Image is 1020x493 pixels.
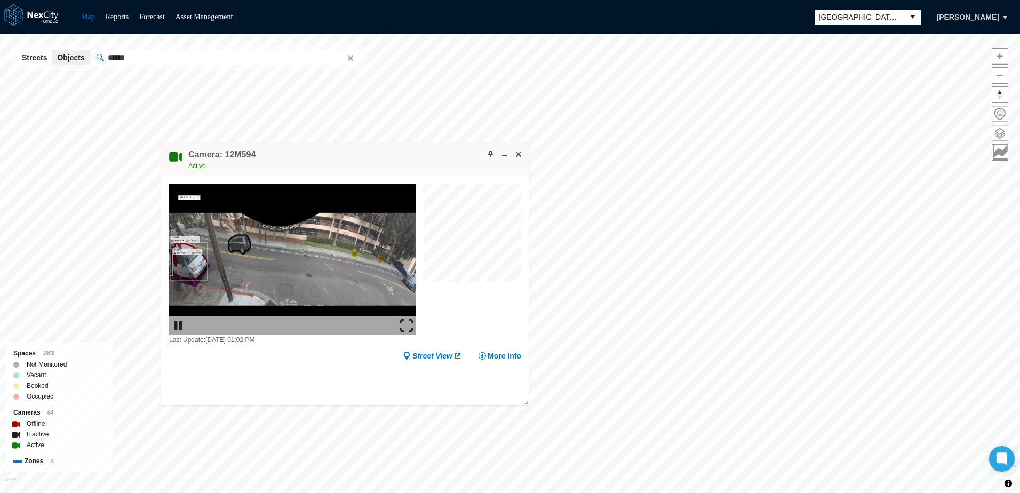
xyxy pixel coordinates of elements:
label: Not Monitored [27,359,67,370]
img: video [169,184,416,335]
button: Objects [52,50,90,65]
button: Toggle attribution [1002,477,1015,490]
span: Objects [57,52,84,63]
span: 64 [47,410,53,416]
button: [PERSON_NAME] [926,8,1010,26]
div: Cameras [13,407,105,418]
label: Inactive [27,429,49,440]
span: Reset bearing to north [992,87,1008,102]
span: Zoom in [992,49,1008,64]
button: Streets [17,50,52,65]
a: Street View [403,351,462,361]
h4: Double-click to make header text selectable [188,149,256,161]
button: Clear [344,52,355,63]
a: Mapbox homepage [5,478,17,490]
img: play [172,319,185,332]
button: More Info [478,351,521,361]
span: Toggle attribution [1005,478,1011,489]
span: More Info [488,351,521,361]
label: Booked [27,380,49,391]
a: Map [81,13,95,21]
span: Streets [22,52,47,63]
div: Zones [13,456,105,467]
label: Occupied [27,391,54,402]
img: expand [400,319,413,332]
label: Offline [27,418,45,429]
span: Street View [412,351,452,361]
label: Active [27,440,44,450]
span: Active [188,162,206,170]
canvas: Map [424,184,527,288]
button: Zoom in [992,48,1008,65]
div: Spaces [13,348,105,359]
button: Zoom out [992,67,1008,84]
a: Asset Management [176,13,233,21]
button: Home [992,106,1008,122]
span: [PERSON_NAME] [937,12,999,22]
a: Reports [106,13,129,21]
span: 3850 [43,351,54,356]
div: Double-click to make header text selectable [188,149,256,171]
span: 0 [50,458,53,464]
button: Layers management [992,125,1008,141]
span: [GEOGRAPHIC_DATA][PERSON_NAME] [819,12,900,22]
span: Zoom out [992,68,1008,83]
button: select [904,10,921,25]
button: Reset bearing to north [992,86,1008,103]
div: Last Update: [DATE] 01:02 PM [169,335,416,345]
a: Forecast [139,13,164,21]
label: Vacant [27,370,46,380]
button: Key metrics [992,144,1008,161]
